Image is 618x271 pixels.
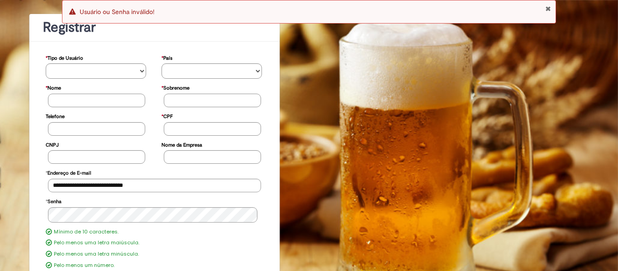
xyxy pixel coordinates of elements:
[162,109,173,122] label: CPF
[46,194,62,207] label: Senha
[46,81,61,94] label: Nome
[54,239,139,247] label: Pelo menos uma letra maiúscula.
[80,8,154,16] span: Usuário ou Senha inválido!
[46,51,83,64] label: Tipo de Usuário
[54,262,114,269] label: Pelo menos um número.
[46,109,65,122] label: Telefone
[46,166,91,179] label: Endereço de E-mail
[54,251,139,258] label: Pelo menos uma letra minúscula.
[162,51,172,64] label: País
[46,138,59,151] label: CNPJ
[54,228,119,236] label: Mínimo de 10 caracteres.
[43,20,266,35] h1: Registrar
[162,138,202,151] label: Nome da Empresa
[162,81,190,94] label: Sobrenome
[545,5,551,12] button: Close Notification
